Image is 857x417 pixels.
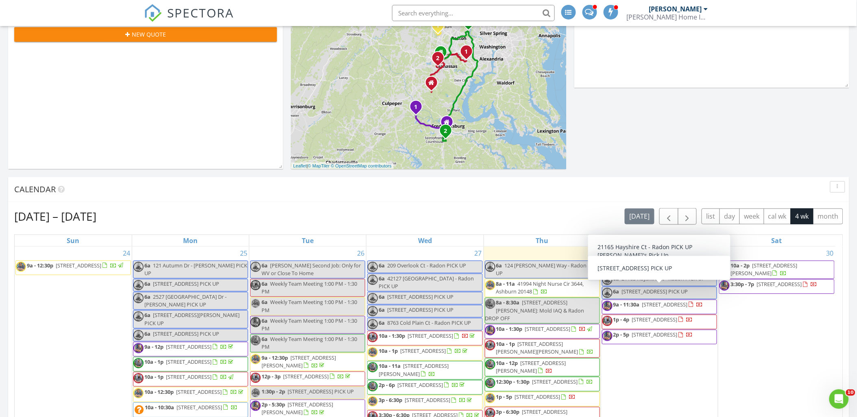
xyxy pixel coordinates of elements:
img: doug_horton.jpeg [368,347,378,357]
button: New Quote [14,27,277,42]
a: 10a - 1p [STREET_ADDRESS][PERSON_NAME][PERSON_NAME] [496,340,594,355]
span: [STREET_ADDRESS] [532,378,578,385]
a: 2p - 5:30p [STREET_ADDRESS][PERSON_NAME] [262,401,333,416]
a: 10a - 1p [STREET_ADDRESS] [144,358,235,365]
a: © OpenStreetMap contributors [331,163,392,168]
span: 6a [379,306,385,313]
img: randy.jpg [133,280,144,290]
span: 8a - 11a [496,280,515,287]
span: [STREET_ADDRESS] [757,280,802,288]
span: 9a - 12p [144,343,164,350]
a: 2p - 5p [STREET_ADDRESS] [602,330,717,344]
a: 3:30p - 7p [STREET_ADDRESS] [731,280,818,288]
i: 2 [444,128,447,134]
div: 32 Ocala Lane, Fredericksburg VA 22408 [447,122,452,127]
a: 9a - 12p [STREET_ADDRESS] [144,343,235,350]
iframe: Intercom live chat [829,389,849,409]
a: 10a - 12:30p [STREET_ADDRESS] [144,388,245,395]
a: Leaflet [293,163,307,168]
span: [STREET_ADDRESS][PERSON_NAME] [262,354,336,369]
img: img_1706.jpg [485,378,495,388]
span: 6a [262,317,268,324]
img: randy.jpg [485,262,495,272]
img: randy.jpg [368,275,378,285]
span: [STREET_ADDRESS] [166,358,212,365]
span: 10a - 12:30p [144,388,174,395]
a: 1p - 4p [STREET_ADDRESS] [602,315,717,329]
img: randy.jpg [602,275,613,285]
span: 10a - 1:30p [496,325,523,332]
button: week [739,208,764,224]
img: mike_hales.jpeg [602,301,613,311]
a: 1p - 5p [STREET_ADDRESS] [485,392,600,406]
span: Weekly Team Meeting 1:00 PM - 1:30 PM [262,335,357,350]
a: 9a - 12:30p [STREET_ADDRESS][PERSON_NAME] [262,354,336,369]
span: Weekly Team Meeting 1:00 PM - 1:30 PM [262,298,357,313]
span: 6a [144,311,150,319]
span: 2p - 5p [613,331,630,338]
span: 6a [379,262,385,269]
button: Next [678,208,697,225]
img: randy.jpg [133,293,144,303]
div: 12215 Conveyor Ct, Linton Hall, VA 20136 [438,58,443,63]
button: list [702,208,720,224]
span: [STREET_ADDRESS] PICK UP [153,330,219,337]
img: cj_cooper.jpg [251,373,261,383]
span: Calendar [14,184,56,195]
a: Go to August 24, 2025 [121,247,132,260]
a: Friday [654,235,665,246]
span: 10a - 12p [496,359,518,367]
span: 10a - 1p [496,340,515,347]
span: [STREET_ADDRESS][PERSON_NAME]: Mold IAQ & Radon DROP OFF [485,299,584,321]
a: 10a - 12:30p [STREET_ADDRESS] [133,387,248,402]
img: img_1706.jpg [485,299,495,309]
span: 9a - 12:30p [27,262,53,269]
button: cal wk [764,208,792,224]
span: 121 Autumn Dr - [PERSON_NAME] PICK UP [144,262,247,277]
div: 9591 Home Site Ct, Midland VA 22728 [432,83,436,87]
img: doug_horton.jpeg [485,393,495,403]
img: randy.jpg [602,288,613,298]
span: 12p - 3p [262,373,281,380]
span: SPECTORA [168,4,234,21]
div: 1461 Chesterfield Rd, Locust Grove, VA 22508 [416,106,421,111]
span: 124 [PERSON_NAME] Way - Radon PICK UP [496,262,600,277]
span: 41994 Night Nurse Cir 3644, Ashburn 20148 [496,280,584,295]
button: Previous [659,208,678,225]
a: 10a - 1:30p [STREET_ADDRESS] [496,325,594,332]
a: 10a - 1p [STREET_ADDRESS] [367,346,482,361]
a: 9a - 11:30a [STREET_ADDRESS] [602,300,717,314]
button: day [720,208,740,224]
img: randy.jpg [133,311,144,321]
img: randy.jpg [368,262,378,272]
a: 10a - 1p [STREET_ADDRESS] [133,357,248,371]
a: 10a - 11a [STREET_ADDRESS][PERSON_NAME] [367,361,482,379]
span: 1:30p - 2p [262,388,285,395]
span: [STREET_ADDRESS] [177,404,222,411]
img: doug_horton.jpeg [251,388,261,398]
span: [STREET_ADDRESS][PERSON_NAME] [379,362,449,377]
span: 6a [144,293,150,300]
div: | [291,163,394,169]
a: 3p - 6:30p [STREET_ADDRESS] [367,395,482,410]
a: 2p - 6p [STREET_ADDRESS] [367,380,482,395]
a: Wednesday [417,235,434,246]
span: [STREET_ADDRESS] [397,381,443,389]
span: 3p - 6:30p [379,396,402,404]
div: 7881 Rebel Walk Dr, Manassas VA 20109 [441,52,446,57]
span: Weekly Team Meeting 1:00 PM - 1:30 PM [262,280,357,295]
a: Monday [181,235,199,246]
a: 10a - 1:30p [STREET_ADDRESS] [485,324,600,339]
a: 10a - 1p [STREET_ADDRESS] [133,372,248,387]
div: 5912 New England Woods Dr, Burke, VA 22015 [467,51,471,56]
img: randy.jpg [368,319,378,329]
span: 10a - 1p [144,373,164,380]
img: The Best Home Inspection Software - Spectora [144,4,162,22]
span: [STREET_ADDRESS] [408,332,453,339]
span: 2527 [GEOGRAPHIC_DATA] Dr - [PERSON_NAME] PICK UP [144,293,227,308]
a: Tuesday [300,235,315,246]
a: 8a - 11a 41994 Night Nurse Cir 3644, Ashburn 20148 [496,280,584,295]
img: doug_horton.jpeg [251,354,261,364]
img: cj_cooper.jpg [251,280,261,290]
span: [STREET_ADDRESS] [166,373,212,380]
